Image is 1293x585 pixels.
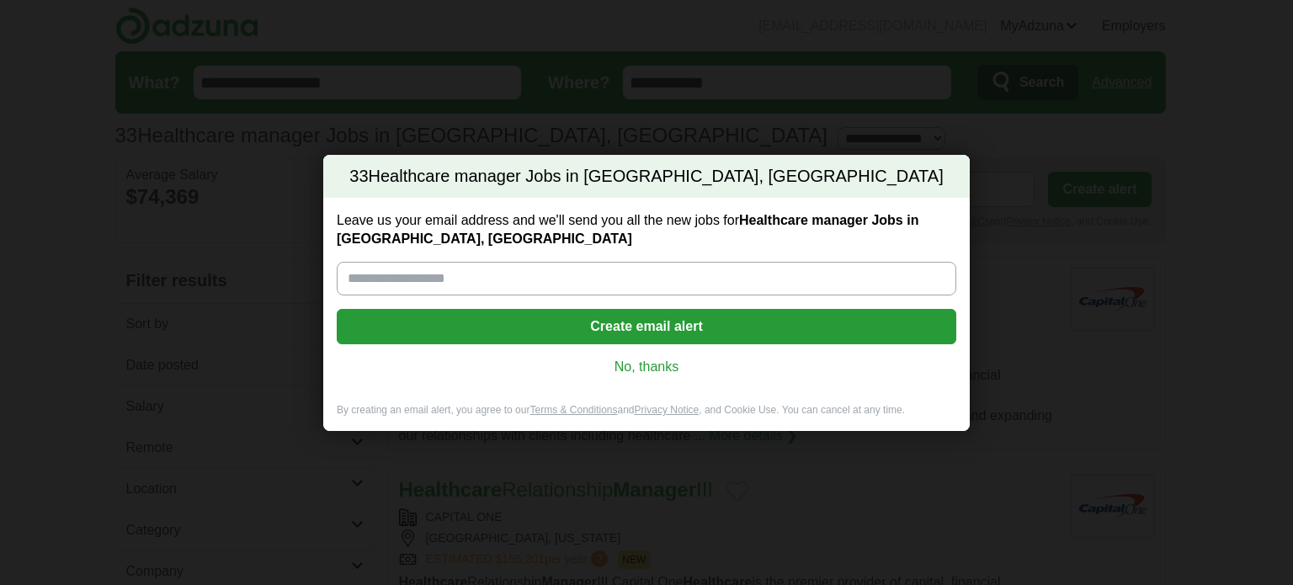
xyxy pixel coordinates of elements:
[635,404,700,416] a: Privacy Notice
[323,155,970,199] h2: Healthcare manager Jobs in [GEOGRAPHIC_DATA], [GEOGRAPHIC_DATA]
[349,165,368,189] span: 33
[323,403,970,431] div: By creating an email alert, you agree to our and , and Cookie Use. You can cancel at any time.
[337,211,956,248] label: Leave us your email address and we'll send you all the new jobs for
[337,309,956,344] button: Create email alert
[529,404,617,416] a: Terms & Conditions
[350,358,943,376] a: No, thanks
